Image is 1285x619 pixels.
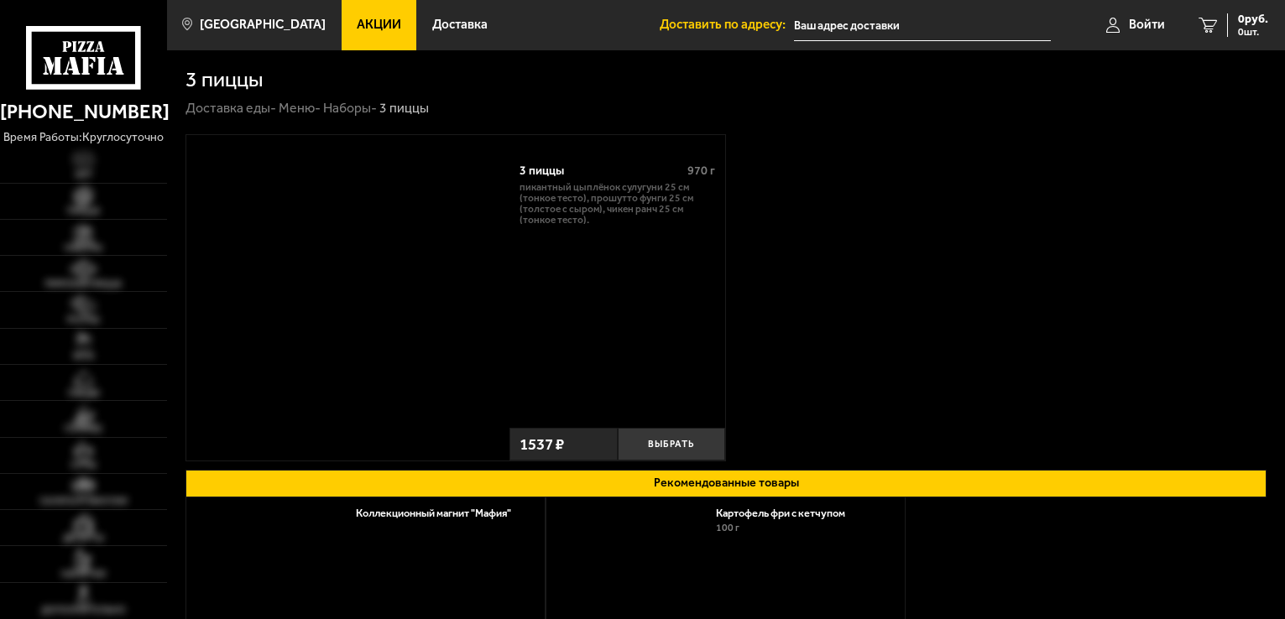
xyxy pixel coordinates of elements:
a: Картофель фри с кетчупом [716,507,859,519]
span: [GEOGRAPHIC_DATA] [200,18,326,31]
a: 3 пиццы [186,135,509,460]
span: 0 руб. [1238,13,1268,25]
a: Меню- [279,100,321,116]
a: Доставка еды- [185,100,276,116]
span: Акции [357,18,401,31]
h1: 3 пиццы [185,69,263,91]
span: 0 шт. [1238,27,1268,37]
div: 3 пиццы [379,100,429,117]
span: 100 г [716,522,739,533]
button: Рекомендованные товары [185,470,1267,497]
p: Пикантный цыплёнок сулугуни 25 см (тонкое тесто), Прошутто Фунги 25 см (толстое с сыром), Чикен Р... [520,182,715,225]
span: 1537 ₽ [520,436,564,452]
span: Войти [1129,18,1165,31]
input: Ваш адрес доставки [794,10,1051,41]
button: Выбрать [618,428,726,460]
span: 970 г [687,164,715,178]
span: Доставить по адресу: [660,18,794,31]
div: 3 пиццы [520,164,676,178]
a: Коллекционный магнит "Мафия" [356,507,525,519]
span: Доставка [432,18,488,31]
a: Наборы- [323,100,377,116]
